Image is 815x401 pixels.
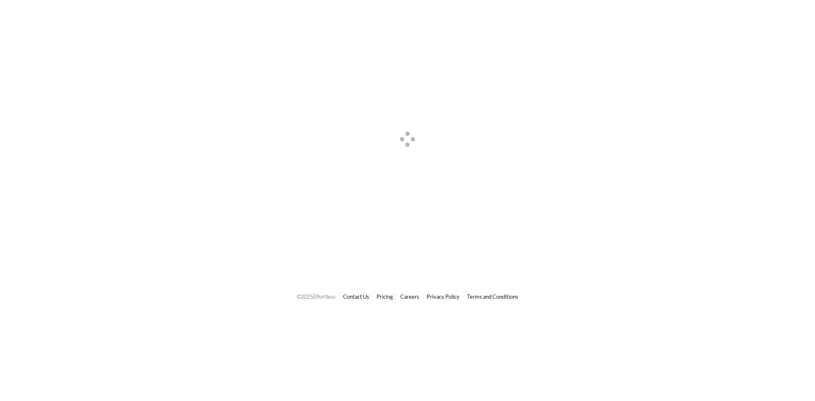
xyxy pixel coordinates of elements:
[343,293,369,300] a: Contact Us
[377,293,393,300] a: Pricing
[427,293,460,300] a: Privacy Policy
[400,293,419,300] a: Careers
[297,293,336,300] span: © 2025 Effortless
[467,293,518,300] a: Terms and Conditions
